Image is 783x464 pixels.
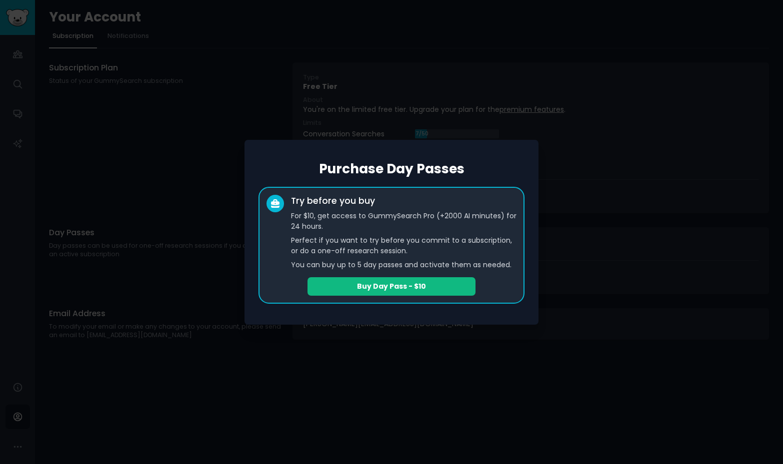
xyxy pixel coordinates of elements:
[258,161,524,177] h1: Purchase Day Passes
[291,211,516,232] p: For $10, get access to GummySearch Pro (+2000 AI minutes) for 24 hours.
[291,195,375,207] div: Try before you buy
[291,235,516,256] p: Perfect if you want to try before you commit to a subscription, or do a one-off research session.
[291,260,516,270] p: You can buy up to 5 day passes and activate them as needed.
[307,277,475,296] button: Buy Day Pass - $10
